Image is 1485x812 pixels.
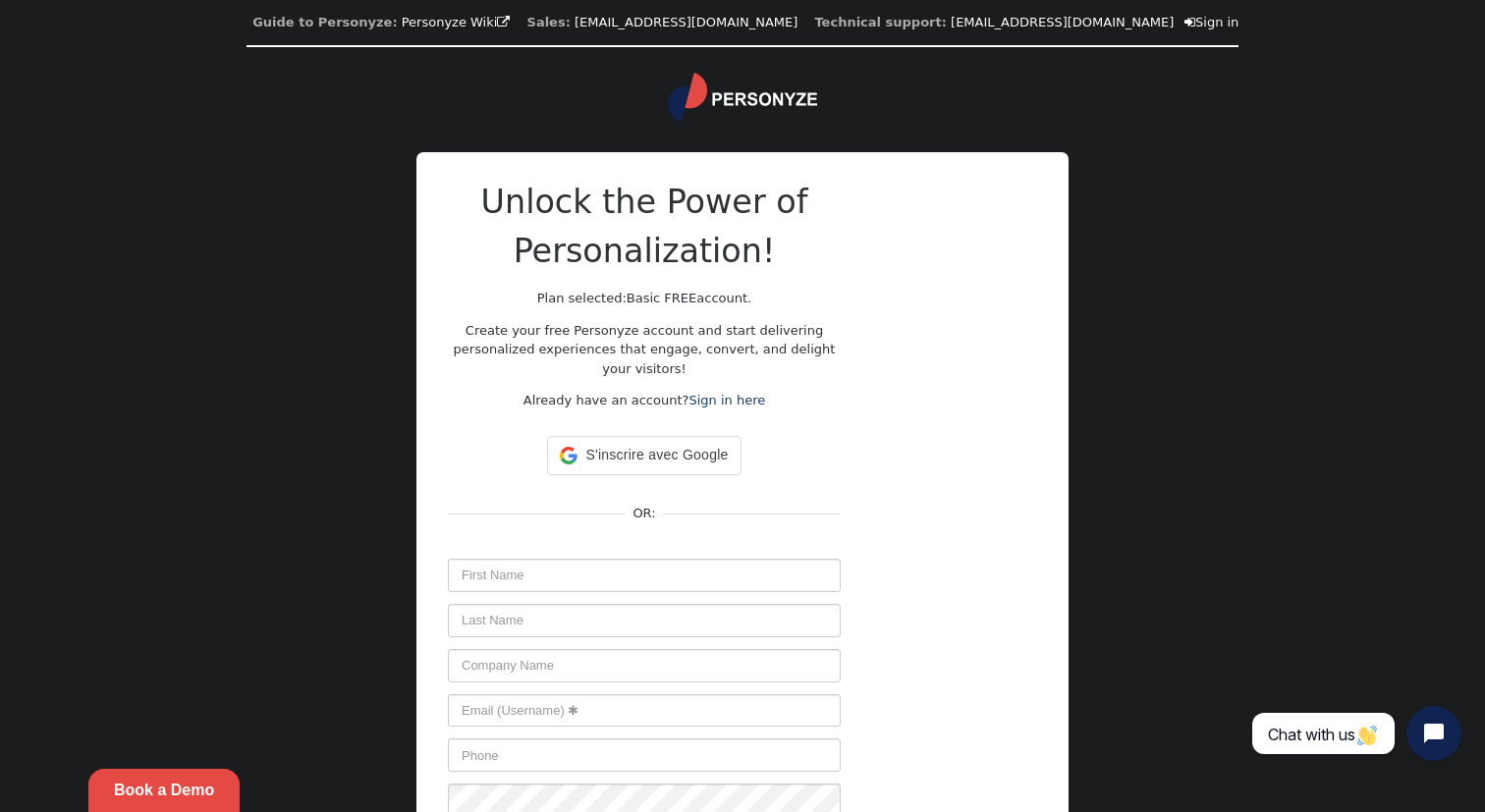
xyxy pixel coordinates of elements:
input: First Name [448,559,841,592]
input: Company Name [448,649,841,682]
a: [EMAIL_ADDRESS][DOMAIN_NAME] [575,15,797,29]
p: Already have an account? [448,391,841,410]
b: Sales: [527,15,571,29]
span: Basic FREE [627,291,697,305]
input: Email (Username) ✱ [448,694,841,728]
input: Phone [448,738,841,772]
a: [EMAIL_ADDRESS][DOMAIN_NAME] [951,15,1174,29]
a: Book a Demo [88,769,240,812]
p: Plan selected: account. [448,289,841,308]
div: OR: [626,504,664,523]
a: Sign in here [688,393,765,407]
p: Create your free Personyze account and start delivering personalized experiences that engage, con... [448,321,841,379]
b: Guide to Personyze: [252,15,397,29]
span:  [1184,16,1195,28]
input: Last Name [448,604,841,637]
h2: Unlock the Power of Personalization! [448,178,841,276]
span: S'inscrire avec Google [585,445,728,465]
a: Personyze Wiki [402,15,511,29]
b: Technical support: [814,15,946,29]
img: logo.svg [668,73,817,122]
a: Sign in [1184,15,1238,29]
span:  [497,16,510,28]
div: S'inscrire avec Google [547,436,741,475]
